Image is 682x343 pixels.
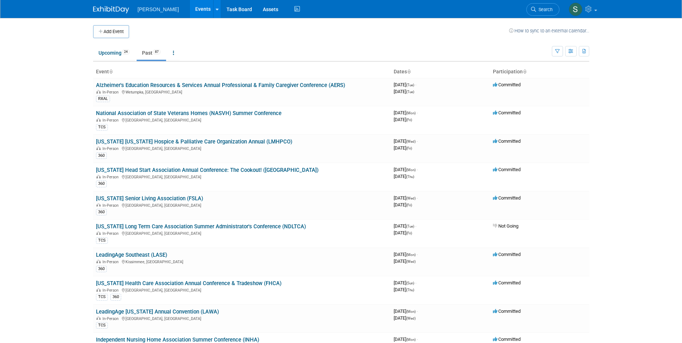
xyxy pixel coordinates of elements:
span: (Thu) [406,175,414,179]
div: [GEOGRAPHIC_DATA], [GEOGRAPHIC_DATA] [96,230,388,236]
span: (Mon) [406,338,416,342]
a: Sort by Participation Type [523,69,526,74]
a: Upcoming24 [93,46,135,60]
span: (Mon) [406,310,416,314]
span: Committed [493,252,521,257]
span: [DATE] [394,287,414,292]
span: In-Person [102,260,121,264]
span: - [417,138,418,144]
div: [GEOGRAPHIC_DATA], [GEOGRAPHIC_DATA] [96,315,388,321]
button: Add Event [93,25,129,38]
span: [DATE] [394,280,416,285]
span: - [415,82,416,87]
span: (Wed) [406,196,416,200]
span: - [417,337,418,342]
span: (Tue) [406,224,414,228]
div: TCS [96,124,108,131]
span: [DATE] [394,223,416,229]
span: [DATE] [394,337,418,342]
img: In-Person Event [96,175,101,178]
img: ExhibitDay [93,6,129,13]
a: [US_STATE] Head Start Association Annual Conference: The Cookout! ([GEOGRAPHIC_DATA]) [96,167,319,173]
span: Committed [493,110,521,115]
th: Participation [490,66,589,78]
span: (Wed) [406,316,416,320]
span: 24 [122,49,130,55]
span: Committed [493,138,521,144]
span: In-Person [102,90,121,95]
div: Wetumpka, [GEOGRAPHIC_DATA] [96,89,388,95]
span: - [415,223,416,229]
img: In-Person Event [96,231,101,235]
div: TCS [96,322,108,329]
span: (Fri) [406,231,412,235]
span: [DATE] [394,174,414,179]
span: (Wed) [406,260,416,264]
img: In-Person Event [96,260,101,263]
th: Dates [391,66,490,78]
span: [DATE] [394,195,418,201]
span: - [415,280,416,285]
a: LeadingAge [US_STATE] Annual Convention (LAWA) [96,308,219,315]
div: TCS [96,237,108,244]
a: [US_STATE] Long Term Care Association Summer Administrator's Conference (NDLTCA) [96,223,306,230]
span: (Mon) [406,111,416,115]
span: [DATE] [394,89,414,94]
a: LeadingAge Southeast (LASE) [96,252,167,258]
span: 87 [153,49,161,55]
span: (Fri) [406,203,412,207]
div: 360 [96,152,107,159]
div: [GEOGRAPHIC_DATA], [GEOGRAPHIC_DATA] [96,117,388,123]
img: Samia Goodwyn [569,3,582,16]
span: (Tue) [406,83,414,87]
span: Not Going [493,223,518,229]
a: Independent Nursing Home Association Summer Conference (INHA) [96,337,259,343]
th: Event [93,66,391,78]
img: In-Person Event [96,316,101,320]
div: [GEOGRAPHIC_DATA], [GEOGRAPHIC_DATA] [96,202,388,208]
span: - [417,252,418,257]
span: - [417,308,418,314]
span: (Sun) [406,281,414,285]
a: [US_STATE] Senior Living Association (FSLA) [96,195,203,202]
span: [DATE] [394,117,412,122]
div: 360 [96,266,107,272]
div: [GEOGRAPHIC_DATA], [GEOGRAPHIC_DATA] [96,287,388,293]
img: In-Person Event [96,288,101,292]
span: (Tue) [406,90,414,94]
span: In-Person [102,203,121,208]
div: TCS [96,294,108,300]
span: [PERSON_NAME] [138,6,179,12]
span: In-Person [102,231,121,236]
span: [DATE] [394,138,418,144]
a: Sort by Start Date [407,69,411,74]
span: [DATE] [394,308,418,314]
span: Committed [493,82,521,87]
div: [GEOGRAPHIC_DATA], [GEOGRAPHIC_DATA] [96,174,388,179]
div: Kissimmee, [GEOGRAPHIC_DATA] [96,259,388,264]
a: Alzheimer's Education Resources & Services Annual Professional & Family Caregiver Conference (AERS) [96,82,345,88]
div: RXAL [96,96,110,102]
span: In-Person [102,288,121,293]
a: National Association of State Veterans Homes (NASVH) Summer Conference [96,110,282,116]
span: [DATE] [394,110,418,115]
span: In-Person [102,316,121,321]
span: - [417,167,418,172]
span: (Mon) [406,168,416,172]
span: - [417,110,418,115]
a: Search [526,3,559,16]
div: 360 [110,294,121,300]
span: (Fri) [406,118,412,122]
span: [DATE] [394,230,412,235]
img: In-Person Event [96,203,101,207]
img: In-Person Event [96,118,101,122]
span: In-Person [102,118,121,123]
a: [US_STATE] Health Care Association Annual Conference & Tradeshow (FHCA) [96,280,282,287]
div: 360 [96,180,107,187]
span: (Mon) [406,253,416,257]
span: (Fri) [406,146,412,150]
span: Committed [493,195,521,201]
span: Committed [493,167,521,172]
span: (Thu) [406,288,414,292]
span: Committed [493,337,521,342]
